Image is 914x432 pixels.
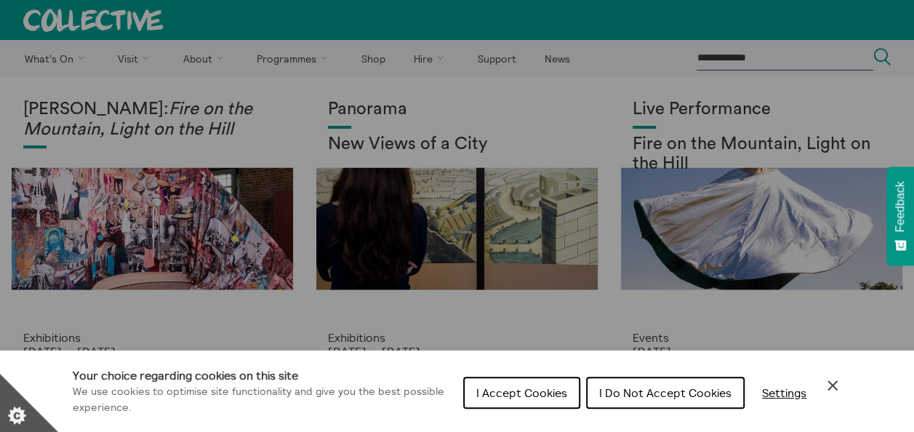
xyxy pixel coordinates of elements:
[73,367,452,384] h1: Your choice regarding cookies on this site
[886,167,914,265] button: Feedback - Show survey
[750,378,818,407] button: Settings
[894,181,907,232] span: Feedback
[463,377,580,409] button: I Accept Cookies
[73,384,452,415] p: We use cookies to optimise site functionality and give you the best possible experience.
[824,377,841,394] button: Close Cookie Control
[476,385,567,400] span: I Accept Cookies
[599,385,731,400] span: I Do Not Accept Cookies
[762,385,806,400] span: Settings
[586,377,745,409] button: I Do Not Accept Cookies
